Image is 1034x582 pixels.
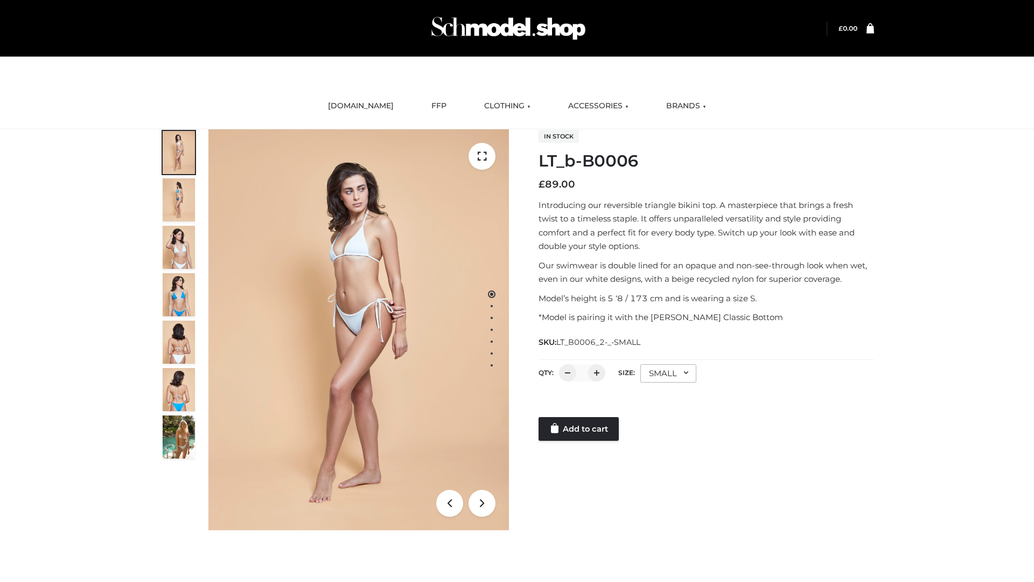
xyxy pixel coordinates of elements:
[539,178,575,190] bdi: 89.00
[539,130,579,143] span: In stock
[839,24,857,32] a: £0.00
[428,7,589,50] img: Schmodel Admin 964
[320,94,402,118] a: [DOMAIN_NAME]
[539,417,619,441] a: Add to cart
[556,337,640,347] span: LT_B0006_2-_-SMALL
[640,364,696,383] div: SMALL
[560,94,637,118] a: ACCESSORIES
[163,368,195,411] img: ArielClassicBikiniTop_CloudNine_AzureSky_OW114ECO_8-scaled.jpg
[839,24,857,32] bdi: 0.00
[539,369,554,377] label: QTY:
[539,198,874,253] p: Introducing our reversible triangle bikini top. A masterpiece that brings a fresh twist to a time...
[539,151,874,171] h1: LT_b-B0006
[476,94,539,118] a: CLOTHING
[839,24,843,32] span: £
[163,321,195,364] img: ArielClassicBikiniTop_CloudNine_AzureSky_OW114ECO_7-scaled.jpg
[539,259,874,286] p: Our swimwear is double lined for an opaque and non-see-through look when wet, even in our white d...
[163,273,195,316] img: ArielClassicBikiniTop_CloudNine_AzureSky_OW114ECO_4-scaled.jpg
[208,129,509,530] img: ArielClassicBikiniTop_CloudNine_AzureSky_OW114ECO_1
[163,226,195,269] img: ArielClassicBikiniTop_CloudNine_AzureSky_OW114ECO_3-scaled.jpg
[539,292,874,306] p: Model’s height is 5 ‘8 / 173 cm and is wearing a size S.
[539,178,545,190] span: £
[163,415,195,459] img: Arieltop_CloudNine_AzureSky2.jpg
[539,336,641,349] span: SKU:
[163,131,195,174] img: ArielClassicBikiniTop_CloudNine_AzureSky_OW114ECO_1-scaled.jpg
[163,178,195,221] img: ArielClassicBikiniTop_CloudNine_AzureSky_OW114ECO_2-scaled.jpg
[539,310,874,324] p: *Model is pairing it with the [PERSON_NAME] Classic Bottom
[618,369,635,377] label: Size:
[423,94,455,118] a: FFP
[658,94,714,118] a: BRANDS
